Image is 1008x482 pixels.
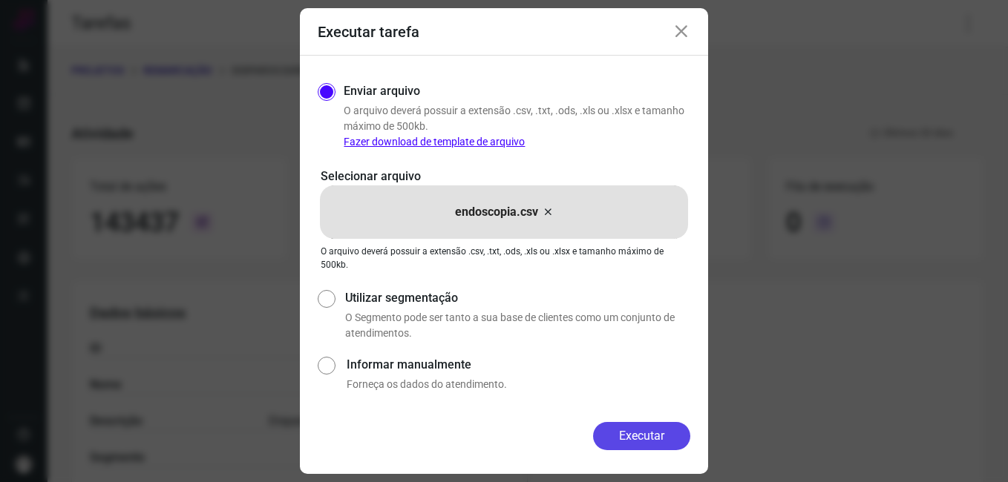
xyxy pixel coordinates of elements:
p: O arquivo deverá possuir a extensão .csv, .txt, .ods, .xls ou .xlsx e tamanho máximo de 500kb. [344,103,690,150]
p: Forneça os dados do atendimento. [347,377,690,392]
p: O arquivo deverá possuir a extensão .csv, .txt, .ods, .xls ou .xlsx e tamanho máximo de 500kb. [321,245,687,271]
label: Enviar arquivo [344,82,420,100]
p: Selecionar arquivo [321,168,687,185]
label: Informar manualmente [347,356,690,374]
a: Fazer download de template de arquivo [344,136,525,148]
p: endoscopia.csv [455,203,538,221]
button: Executar [593,422,690,450]
h3: Executar tarefa [318,23,419,41]
label: Utilizar segmentação [345,289,690,307]
p: O Segmento pode ser tanto a sua base de clientes como um conjunto de atendimentos. [345,310,690,341]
